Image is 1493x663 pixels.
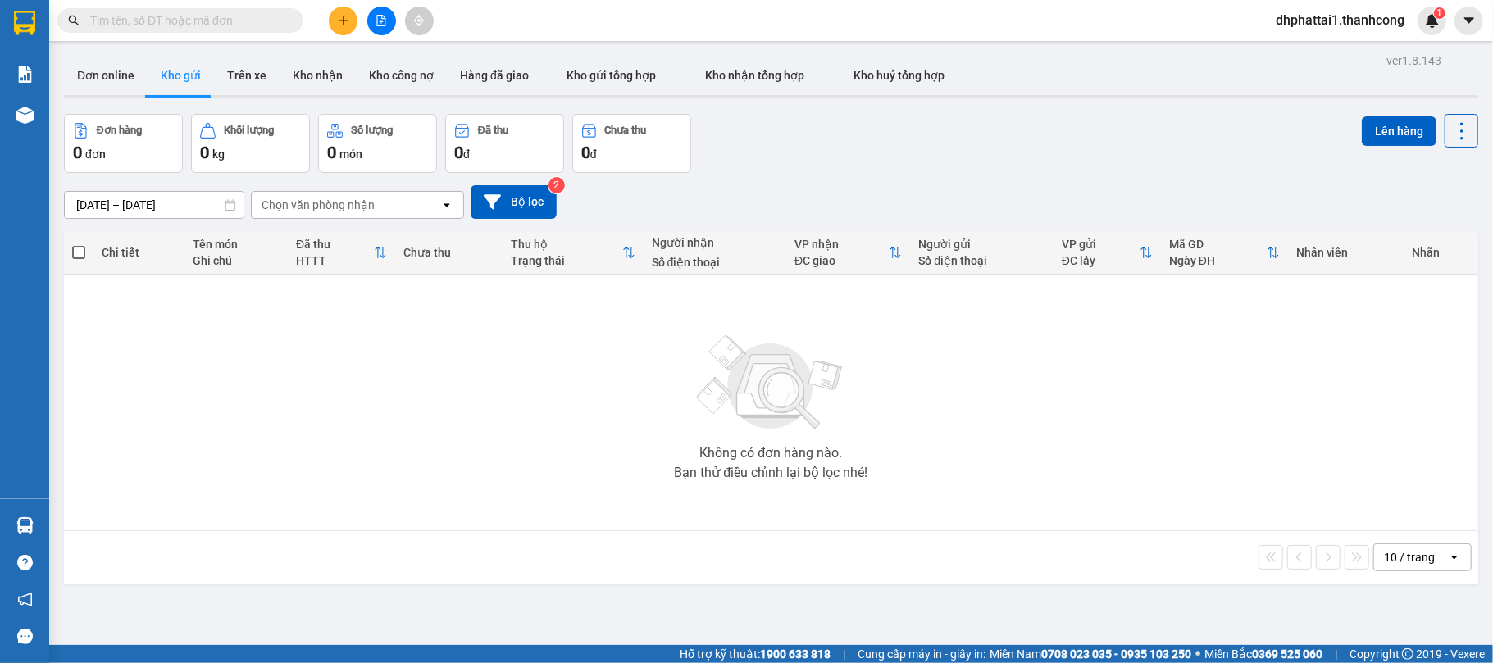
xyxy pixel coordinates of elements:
[1263,10,1418,30] span: dhphattai1.thanhcong
[1169,238,1267,251] div: Mã GD
[17,592,33,607] span: notification
[843,645,845,663] span: |
[148,56,214,95] button: Kho gửi
[17,555,33,570] span: question-circle
[440,198,453,211] svg: open
[413,15,425,26] span: aim
[1161,231,1288,275] th: Toggle SortBy
[200,143,209,162] span: 0
[990,645,1191,663] span: Miền Nam
[760,647,831,661] strong: 1900 633 818
[1296,246,1395,259] div: Nhân viên
[918,238,1045,251] div: Người gửi
[567,69,656,82] span: Kho gửi tổng hợp
[288,231,395,275] th: Toggle SortBy
[17,629,33,644] span: message
[16,107,34,124] img: warehouse-icon
[674,466,867,479] div: Bạn thử điều chỉnh lại bộ lọc nhé!
[447,56,542,95] button: Hàng đã giao
[1386,52,1441,70] div: ver 1.8.143
[90,11,284,30] input: Tìm tên, số ĐT hoặc mã đơn
[605,125,647,136] div: Chưa thu
[511,254,621,267] div: Trạng thái
[652,236,778,249] div: Người nhận
[1412,246,1470,259] div: Nhãn
[338,15,349,26] span: plus
[214,56,280,95] button: Trên xe
[463,148,470,161] span: đ
[1462,13,1477,28] span: caret-down
[68,15,80,26] span: search
[1402,648,1413,660] span: copyright
[1195,651,1200,657] span: ⚪️
[1384,549,1435,565] div: 10 / trang
[16,517,34,534] img: warehouse-icon
[14,11,35,35] img: logo-vxr
[511,238,621,251] div: Thu hộ
[64,56,148,95] button: Đơn online
[1425,13,1440,28] img: icon-new-feature
[853,69,945,82] span: Kho huỷ tổng hợp
[581,143,590,162] span: 0
[193,238,280,251] div: Tên món
[405,7,434,35] button: aim
[1454,7,1483,35] button: caret-down
[318,114,437,173] button: Số lượng0món
[376,15,387,26] span: file-add
[503,231,643,275] th: Toggle SortBy
[1041,647,1191,661] strong: 0708 023 035 - 0935 103 250
[794,254,889,267] div: ĐC giao
[680,645,831,663] span: Hỗ trợ kỹ thuật:
[918,254,1045,267] div: Số điện thoại
[403,246,494,259] div: Chưa thu
[327,143,336,162] span: 0
[262,197,375,213] div: Chọn văn phòng nhận
[1062,238,1140,251] div: VP gửi
[1252,647,1322,661] strong: 0369 525 060
[1169,254,1267,267] div: Ngày ĐH
[786,231,910,275] th: Toggle SortBy
[65,192,244,218] input: Select a date range.
[97,125,142,136] div: Đơn hàng
[102,246,176,259] div: Chi tiết
[339,148,362,161] span: món
[445,114,564,173] button: Đã thu0đ
[1054,231,1161,275] th: Toggle SortBy
[280,56,356,95] button: Kho nhận
[329,7,357,35] button: plus
[367,7,396,35] button: file-add
[652,256,778,269] div: Số điện thoại
[572,114,691,173] button: Chưa thu0đ
[1362,116,1436,146] button: Lên hàng
[699,447,842,460] div: Không có đơn hàng nào.
[193,254,280,267] div: Ghi chú
[1448,551,1461,564] svg: open
[1204,645,1322,663] span: Miền Bắc
[296,254,374,267] div: HTTT
[356,56,447,95] button: Kho công nợ
[1434,7,1445,19] sup: 1
[85,148,106,161] span: đơn
[191,114,310,173] button: Khối lượng0kg
[478,125,508,136] div: Đã thu
[1436,7,1442,19] span: 1
[16,66,34,83] img: solution-icon
[351,125,393,136] div: Số lượng
[296,238,374,251] div: Đã thu
[705,69,804,82] span: Kho nhận tổng hợp
[471,185,557,219] button: Bộ lọc
[73,143,82,162] span: 0
[689,325,853,440] img: svg+xml;base64,PHN2ZyBjbGFzcz0ibGlzdC1wbHVnX19zdmciIHhtbG5zPSJodHRwOi8vd3d3LnczLm9yZy8yMDAwL3N2Zy...
[212,148,225,161] span: kg
[64,114,183,173] button: Đơn hàng0đơn
[224,125,274,136] div: Khối lượng
[454,143,463,162] span: 0
[1062,254,1140,267] div: ĐC lấy
[590,148,597,161] span: đ
[1335,645,1337,663] span: |
[548,177,565,193] sup: 2
[794,238,889,251] div: VP nhận
[858,645,985,663] span: Cung cấp máy in - giấy in:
